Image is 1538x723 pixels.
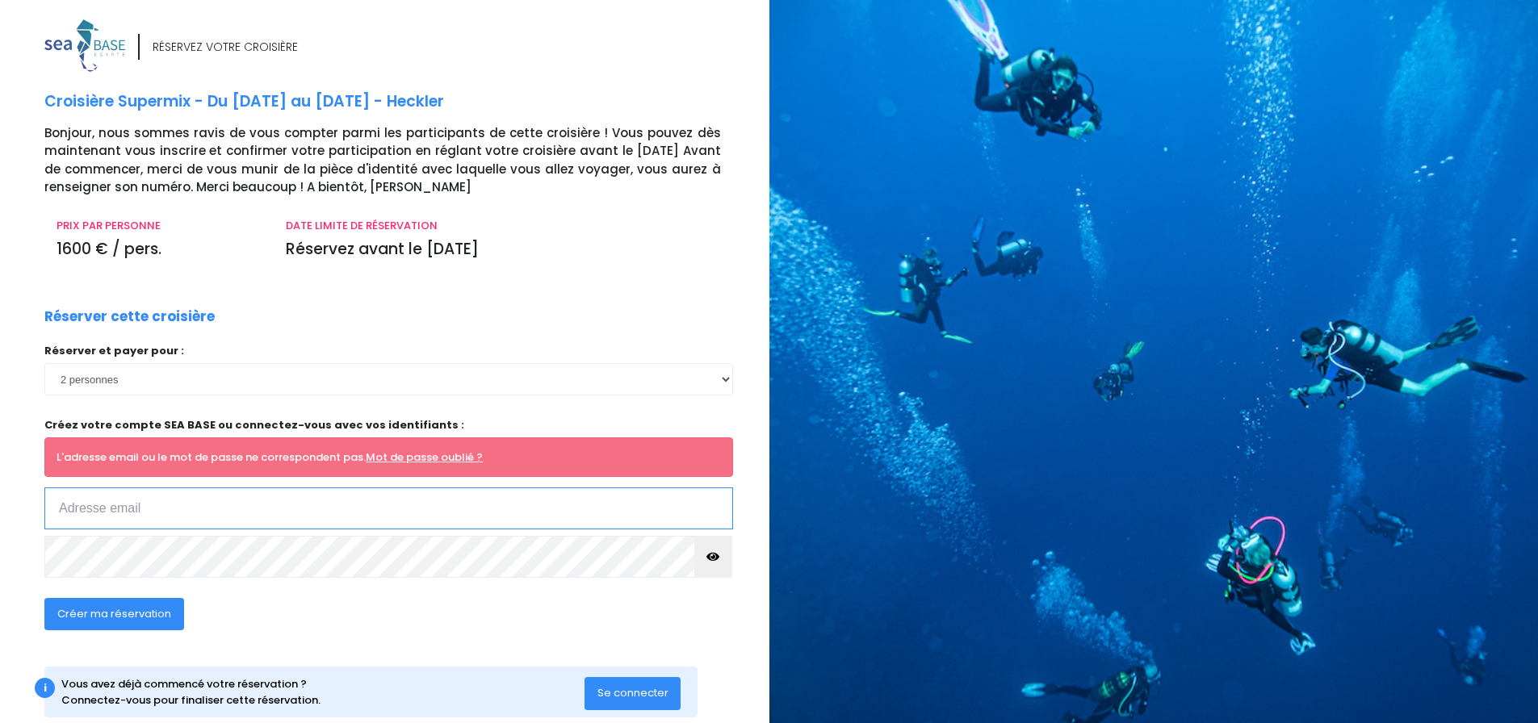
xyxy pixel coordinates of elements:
[44,343,733,359] p: Réserver et payer pour :
[35,678,55,698] div: i
[57,238,262,261] p: 1600 € / pers.
[597,685,668,700] span: Se connecter
[44,437,733,478] div: L'adresse email ou le mot de passe ne correspondent pas.
[44,90,757,114] p: Croisière Supermix - Du [DATE] au [DATE] - Heckler
[57,218,262,234] p: PRIX PAR PERSONNE
[44,124,757,197] p: Bonjour, nous sommes ravis de vous compter parmi les participants de cette croisière ! Vous pouve...
[44,417,733,433] p: Créez votre compte SEA BASE ou connectez-vous avec vos identifiants :
[153,39,298,56] div: RÉSERVEZ VOTRE CROISIÈRE
[286,238,720,261] p: Réservez avant le [DATE]
[44,307,215,328] p: Réserver cette croisière
[57,606,171,621] span: Créer ma réservation
[44,598,184,630] button: Créer ma réservation
[585,686,681,700] a: Se connecter
[286,218,720,234] p: DATE LIMITE DE RÉSERVATION
[366,449,483,465] a: Mot de passe oublié ?
[585,677,681,709] button: Se connecter
[44,487,733,529] input: Adresse email
[61,676,585,708] div: Vous avez déjà commencé votre réservation ? Connectez-vous pour finaliser cette réservation.
[44,19,125,72] img: logo_color1.png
